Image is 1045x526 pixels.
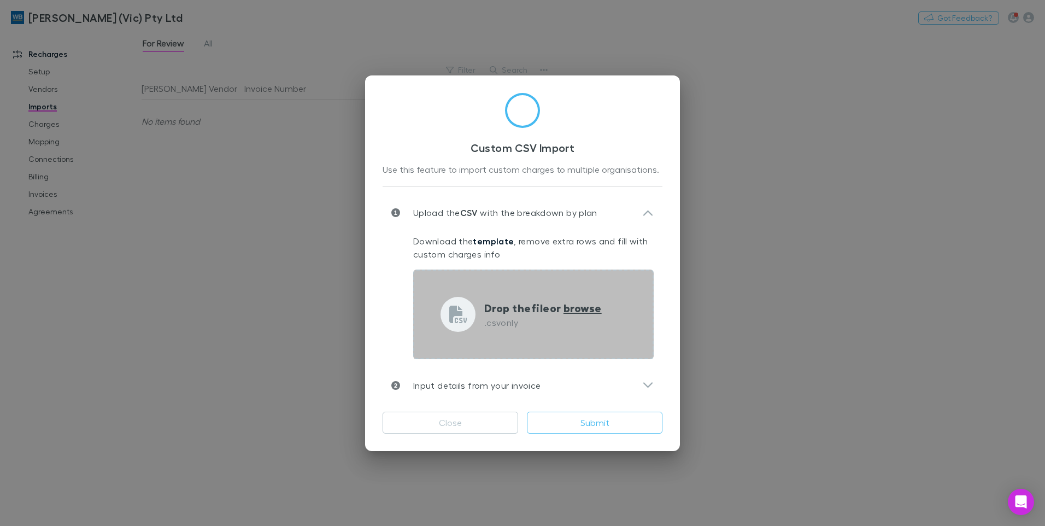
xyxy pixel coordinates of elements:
[400,379,541,392] p: Input details from your invoice
[563,301,602,315] span: browse
[383,163,662,177] div: Use this feature to import custom charges to multiple organisations.
[527,412,662,434] button: Submit
[484,316,602,329] p: .csv only
[383,141,662,154] h3: Custom CSV Import
[400,206,597,219] p: Upload the with the breakdown by plan
[383,412,518,434] button: Close
[383,368,662,403] div: Input details from your invoice
[484,300,602,316] p: Drop the file or
[383,195,662,230] div: Upload theCSV with the breakdown by plan
[1008,489,1034,515] div: Open Intercom Messenger
[473,236,514,247] a: template
[460,207,478,218] strong: CSV
[413,235,654,261] p: Download the , remove extra rows and fill with custom charges info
